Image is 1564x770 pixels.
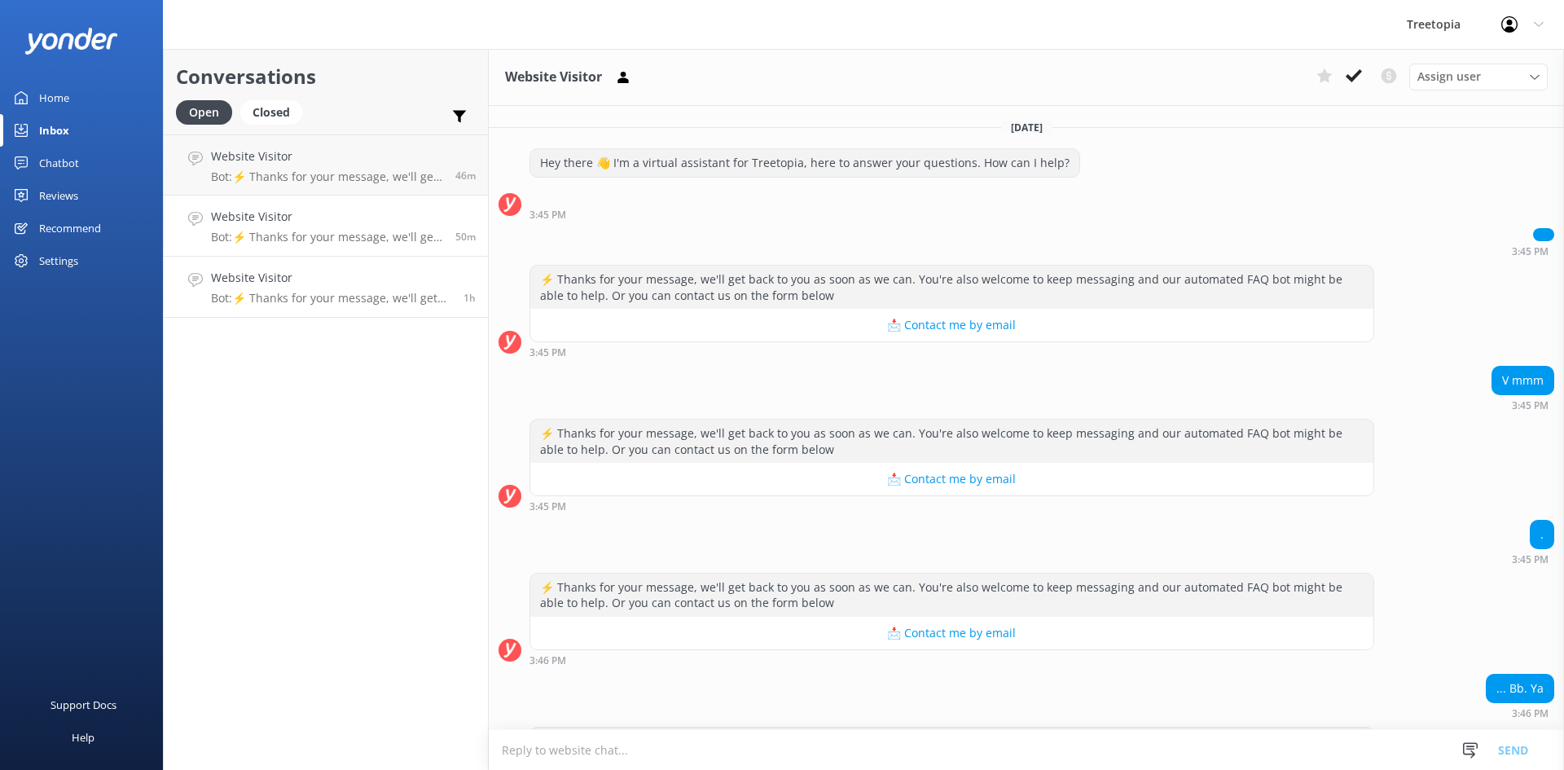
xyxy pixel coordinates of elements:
button: 📩 Contact me by email [530,463,1373,495]
h3: Website Visitor [505,67,602,88]
a: Website VisitorBot:⚡ Thanks for your message, we'll get back to you as soon as we can. You're als... [164,196,488,257]
span: Sep 17 2025 03:46pm (UTC -06:00) America/Mexico_City [455,230,476,244]
p: Bot: ⚡ Thanks for your message, we'll get back to you as soon as we can. You're also welcome to k... [211,169,443,184]
strong: 3:45 PM [1512,247,1549,257]
div: Open [176,100,232,125]
h2: Conversations [176,61,476,92]
div: Reviews [39,179,78,212]
div: ... Bb. Ya [1487,675,1553,702]
div: Chatbot [39,147,79,179]
strong: 3:45 PM [1512,555,1549,565]
a: Website VisitorBot:⚡ Thanks for your message, we'll get back to you as soon as we can. You're als... [164,257,488,318]
div: Sep 17 2025 03:46pm (UTC -06:00) America/Mexico_City [1486,707,1554,719]
div: Help [72,721,94,754]
img: yonder-white-logo.png [24,28,118,55]
h4: Website Visitor [211,147,443,165]
div: Home [39,81,69,114]
div: Recommend [39,212,101,244]
span: Sep 17 2025 03:21pm (UTC -06:00) America/Mexico_City [463,291,476,305]
div: ⚡ Thanks for your message, we'll get back to you as soon as we can. You're also welcome to keep m... [530,420,1373,463]
div: Sep 17 2025 03:45pm (UTC -06:00) America/Mexico_City [529,500,1374,512]
div: Settings [39,244,78,277]
strong: 3:46 PM [529,656,566,666]
strong: 3:45 PM [529,210,566,220]
p: Bot: ⚡ Thanks for your message, we'll get back to you as soon as we can. You're also welcome to k... [211,230,443,244]
p: Bot: ⚡ Thanks for your message, we'll get back to you as soon as we can. You're also welcome to k... [211,291,451,306]
div: Sep 17 2025 03:45pm (UTC -06:00) America/Mexico_City [1492,399,1554,411]
strong: 3:45 PM [529,348,566,358]
a: Closed [240,103,310,121]
div: Closed [240,100,302,125]
button: 📩 Contact me by email [530,309,1373,341]
div: . [1531,521,1553,548]
div: Assign User [1409,64,1548,90]
div: Sep 17 2025 03:45pm (UTC -06:00) America/Mexico_City [1512,245,1554,257]
div: Sep 17 2025 03:45pm (UTC -06:00) America/Mexico_City [1512,553,1554,565]
span: [DATE] [1001,121,1052,134]
div: Support Docs [51,689,116,721]
div: Sep 17 2025 03:45pm (UTC -06:00) America/Mexico_City [529,209,1080,220]
a: Open [176,103,240,121]
div: Inbox [39,114,69,147]
div: Hey there 👋 I'm a virtual assistant for Treetopia, here to answer your questions. How can I help? [530,149,1079,177]
strong: 3:45 PM [529,502,566,512]
h4: Website Visitor [211,269,451,287]
strong: 3:45 PM [1512,401,1549,411]
div: ⚡ Thanks for your message, we'll get back to you as soon as we can. You're also welcome to keep m... [530,266,1373,309]
div: Sep 17 2025 03:45pm (UTC -06:00) America/Mexico_City [529,346,1374,358]
div: ⚡ Thanks for your message, we'll get back to you as soon as we can. You're also welcome to keep m... [530,574,1373,617]
span: Sep 17 2025 03:50pm (UTC -06:00) America/Mexico_City [455,169,476,183]
span: Assign user [1417,68,1481,86]
strong: 3:46 PM [1512,709,1549,719]
div: V mmm [1492,367,1553,394]
div: Sep 17 2025 03:46pm (UTC -06:00) America/Mexico_City [529,654,1374,666]
button: 📩 Contact me by email [530,617,1373,649]
h4: Website Visitor [211,208,443,226]
a: Website VisitorBot:⚡ Thanks for your message, we'll get back to you as soon as we can. You're als... [164,134,488,196]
